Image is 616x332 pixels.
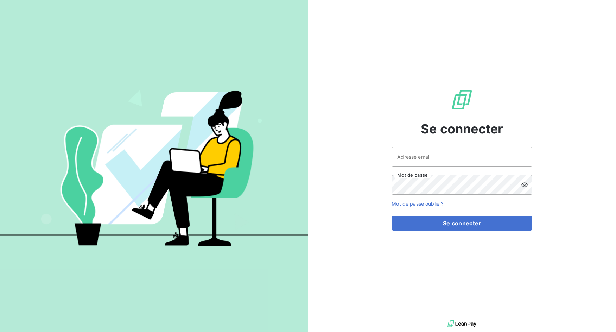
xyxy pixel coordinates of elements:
[392,216,532,231] button: Se connecter
[392,147,532,167] input: placeholder
[451,88,473,111] img: Logo LeanPay
[421,119,503,138] span: Se connecter
[447,319,476,329] img: logo
[392,201,443,207] a: Mot de passe oublié ?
